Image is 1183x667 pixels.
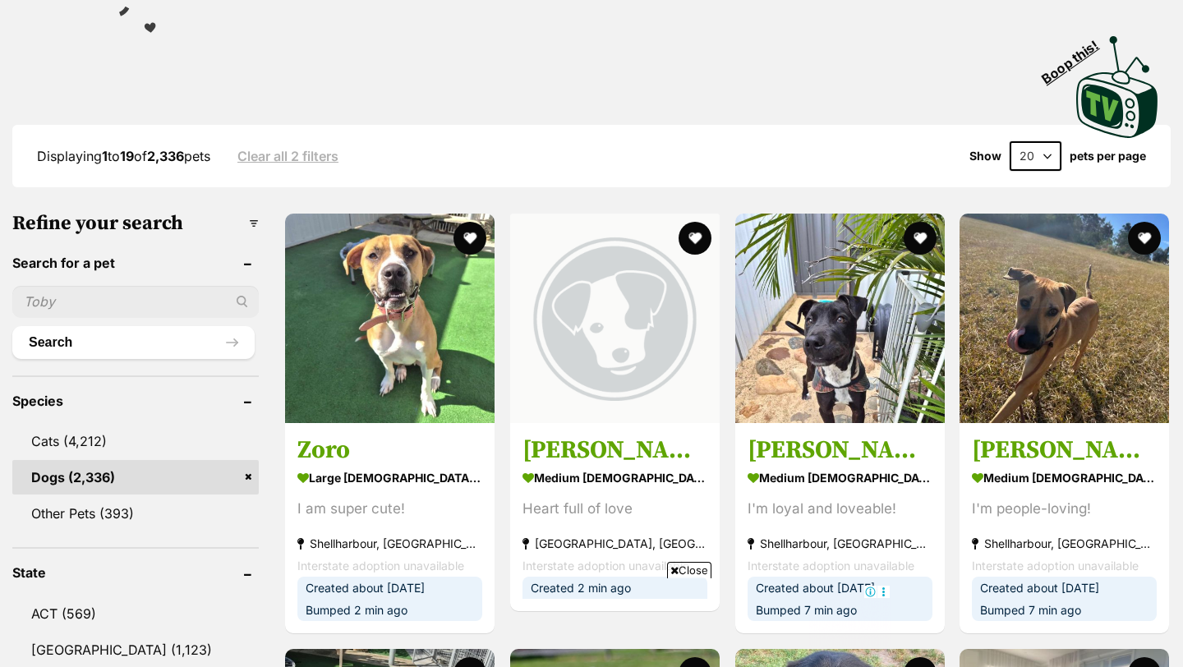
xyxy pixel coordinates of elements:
a: Dogs (2,336) [12,460,259,494]
strong: Shellharbour, [GEOGRAPHIC_DATA] [297,532,482,554]
strong: medium [DEMOGRAPHIC_DATA] Dog [748,466,932,490]
span: Close [667,562,711,578]
strong: 19 [120,148,134,164]
div: Created about [DATE] [748,577,932,599]
strong: large [DEMOGRAPHIC_DATA] Dog [297,466,482,490]
img: Toby - Bull Arab Dog [960,214,1169,423]
div: Created about [DATE] [972,577,1157,599]
div: Bumped 7 min ago [972,599,1157,621]
a: [PERSON_NAME] medium [DEMOGRAPHIC_DATA] Dog Heart full of love [GEOGRAPHIC_DATA], [GEOGRAPHIC_DAT... [510,422,720,611]
div: Bumped 7 min ago [748,599,932,621]
header: State [12,565,259,580]
h3: Zoro [297,435,482,466]
span: Show [969,149,1001,163]
iframe: Advertisement [292,585,891,659]
a: Other Pets (393) [12,496,259,531]
button: favourite [453,222,486,255]
span: Boop this! [1039,27,1115,86]
div: I am super cute! [297,498,482,520]
button: favourite [1128,222,1161,255]
span: Interstate adoption unavailable [972,559,1139,573]
a: [PERSON_NAME] medium [DEMOGRAPHIC_DATA] Dog I'm people-loving! Shellharbour, [GEOGRAPHIC_DATA] In... [960,422,1169,633]
a: Zoro large [DEMOGRAPHIC_DATA] Dog I am super cute! Shellharbour, [GEOGRAPHIC_DATA] Interstate ado... [285,422,495,633]
h3: Refine your search [12,212,259,235]
span: Displaying to of pets [37,148,210,164]
div: I'm people-loving! [972,498,1157,520]
a: Boop this! [1076,21,1158,141]
h3: [PERSON_NAME] [522,435,707,466]
strong: Shellharbour, [GEOGRAPHIC_DATA] [748,532,932,554]
strong: medium [DEMOGRAPHIC_DATA] Dog [972,466,1157,490]
div: Heart full of love [522,498,707,520]
strong: Shellharbour, [GEOGRAPHIC_DATA] [972,532,1157,554]
a: Cats (4,212) [12,424,259,458]
h3: [PERSON_NAME] [972,435,1157,466]
span: Interstate adoption unavailable [748,559,914,573]
a: ACT (569) [12,596,259,631]
img: PetRescue TV logo [1076,36,1158,138]
button: favourite [903,222,936,255]
h3: [PERSON_NAME] [748,435,932,466]
strong: [GEOGRAPHIC_DATA], [GEOGRAPHIC_DATA] [522,532,707,554]
img: Marlin - Bull Terrier Dog [735,214,945,423]
input: Toby [12,286,259,317]
a: Clear all 2 filters [237,149,338,163]
a: [PERSON_NAME] medium [DEMOGRAPHIC_DATA] Dog I'm loyal and loveable! Shellharbour, [GEOGRAPHIC_DAT... [735,422,945,633]
label: pets per page [1070,149,1146,163]
strong: medium [DEMOGRAPHIC_DATA] Dog [522,466,707,490]
button: Search [12,326,255,359]
img: Zoro - American Staffordshire Terrier x Bull Terrier Dog [285,214,495,423]
strong: 1 [102,148,108,164]
strong: 2,336 [147,148,184,164]
div: I'm loyal and loveable! [748,498,932,520]
span: Interstate adoption unavailable [522,559,689,573]
header: Species [12,393,259,408]
header: Search for a pet [12,255,259,270]
a: [GEOGRAPHIC_DATA] (1,123) [12,632,259,667]
span: Interstate adoption unavailable [297,559,464,573]
button: favourite [679,222,711,255]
